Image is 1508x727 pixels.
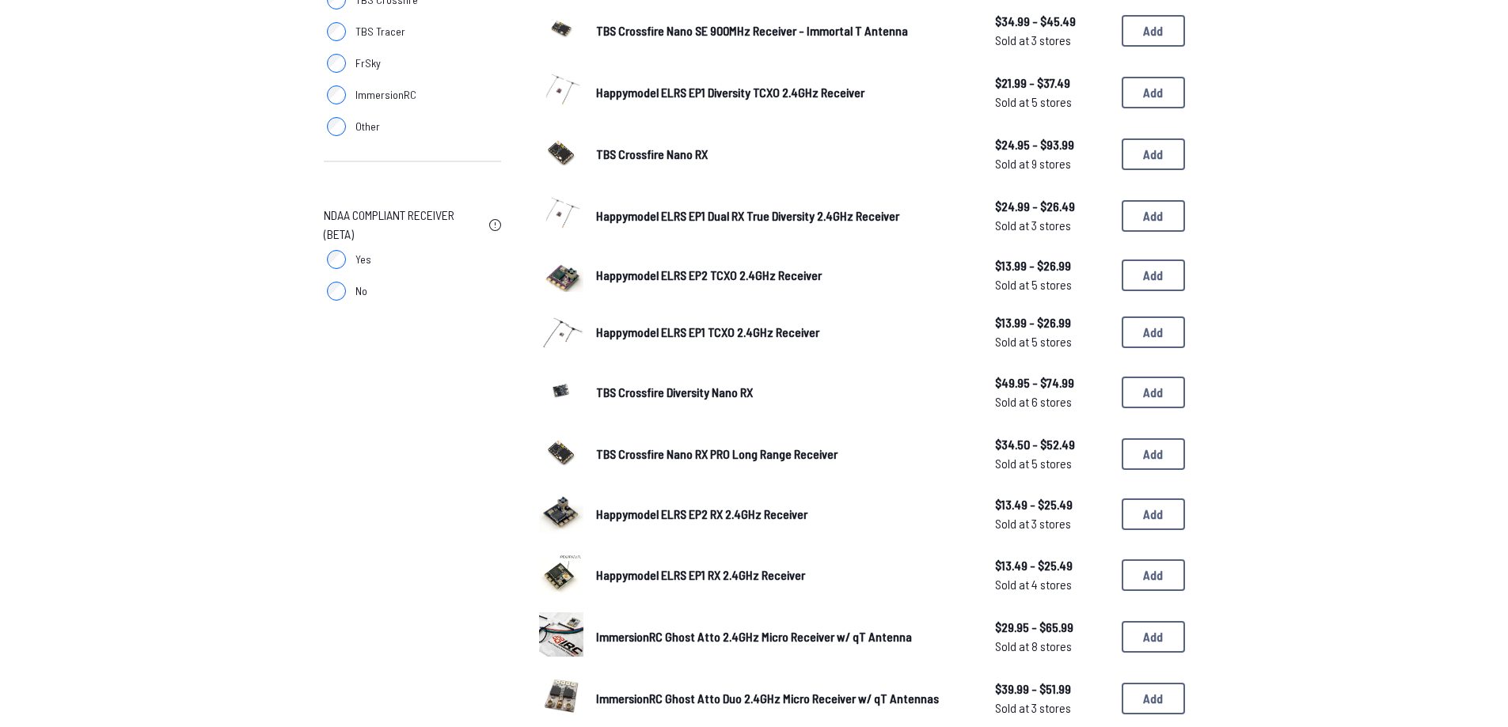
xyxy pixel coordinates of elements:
[327,22,346,41] input: TBS Tracer
[539,674,583,723] a: image
[995,256,1109,275] span: $13.99 - $26.99
[995,699,1109,718] span: Sold at 3 stores
[995,680,1109,699] span: $39.99 - $51.99
[995,93,1109,112] span: Sold at 5 stores
[1122,259,1185,291] button: Add
[995,74,1109,93] span: $21.99 - $37.49
[995,392,1109,411] span: Sold at 6 stores
[539,68,583,112] img: image
[539,612,583,661] a: image
[1122,498,1185,530] button: Add
[596,23,908,38] span: TBS Crossfire Nano SE 900MHz Receiver - Immortal T Antenna
[1122,621,1185,653] button: Add
[596,266,970,285] a: Happymodel ELRS EP2 TCXO 2.4GHz Receiver
[596,691,939,706] span: ImmersionRC Ghost Atto Duo 2.4GHz Micro Receiver w/ qT Antennas
[1122,438,1185,470] button: Add
[995,12,1109,31] span: $34.99 - $45.49
[539,430,583,479] a: image
[327,282,346,301] input: No
[995,454,1109,473] span: Sold at 5 stores
[539,674,583,718] img: image
[539,191,583,236] img: image
[539,310,583,355] a: image
[596,206,970,225] a: Happymodel ELRS EP1 Dual RX True Diversity 2.4GHz Receiver
[596,689,970,708] a: ImmersionRC Ghost Atto Duo 2.4GHz Micro Receiver w/ qT Antennas
[596,627,970,646] a: ImmersionRC Ghost Atto 2.4GHz Micro Receiver w/ qT Antenna
[596,267,822,282] span: Happymodel ELRS EP2 TCXO 2.4GHz Receiver
[1122,559,1185,591] button: Add
[995,275,1109,294] span: Sold at 5 stores
[539,493,583,533] img: image
[539,6,583,51] img: image
[596,384,753,399] span: TBS Crossfire Diversity Nano RX
[596,208,899,223] span: Happymodel ELRS EP1 Dual RX True Diversity 2.4GHz Receiver
[539,253,583,297] a: image
[1122,77,1185,108] button: Add
[995,575,1109,594] span: Sold at 4 stores
[596,323,970,342] a: Happymodel ELRS EP1 TCXO 2.4GHz Receiver
[995,435,1109,454] span: $34.50 - $52.49
[539,612,583,657] img: image
[596,324,819,339] span: Happymodel ELRS EP1 TCXO 2.4GHz Receiver
[1122,377,1185,408] button: Add
[539,551,583,595] img: image
[995,637,1109,656] span: Sold at 8 stores
[539,130,583,179] a: image
[1122,683,1185,714] button: Add
[995,495,1109,514] span: $13.49 - $25.49
[596,446,838,461] span: TBS Crossfire Nano RX PRO Long Range Receiver
[596,445,970,464] a: TBS Crossfire Nano RX PRO Long Range Receiver
[355,24,405,40] span: TBS Tracer
[1122,316,1185,348] button: Add
[539,6,583,55] a: image
[539,130,583,174] img: image
[596,567,805,582] span: Happymodel ELRS EP1 RX 2.4GHz Receiver
[596,506,807,521] span: Happymodel ELRS EP2 RX 2.4GHz Receiver
[596,83,970,102] a: Happymodel ELRS EP1 Diversity TCXO 2.4GHz Receiver
[596,629,912,644] span: ImmersionRC Ghost Atto 2.4GHz Micro Receiver w/ qT Antenna
[596,505,970,524] a: Happymodel ELRS EP2 RX 2.4GHz Receiver
[995,216,1109,235] span: Sold at 3 stores
[596,145,970,164] a: TBS Crossfire Nano RX
[539,314,583,350] img: image
[355,283,367,299] span: No
[995,556,1109,575] span: $13.49 - $25.49
[995,514,1109,533] span: Sold at 3 stores
[995,154,1109,173] span: Sold at 9 stores
[327,85,346,104] input: ImmersionRC
[324,206,483,244] span: NDAA Compliant Receiver (Beta)
[596,85,864,100] span: Happymodel ELRS EP1 Diversity TCXO 2.4GHz Receiver
[539,551,583,600] a: image
[995,373,1109,392] span: $49.95 - $74.99
[327,117,346,136] input: Other
[596,146,708,161] span: TBS Crossfire Nano RX
[327,250,346,269] input: Yes
[596,21,970,40] a: TBS Crossfire Nano SE 900MHz Receiver - Immortal T Antenna
[539,368,583,412] img: image
[355,55,381,71] span: FrSky
[355,119,380,134] span: Other
[1122,200,1185,232] button: Add
[995,31,1109,50] span: Sold at 3 stores
[995,332,1109,351] span: Sold at 5 stores
[539,430,583,474] img: image
[1122,15,1185,47] button: Add
[596,566,970,585] a: Happymodel ELRS EP1 RX 2.4GHz Receiver
[539,68,583,117] a: image
[995,313,1109,332] span: $13.99 - $26.99
[539,491,583,539] a: image
[355,252,371,267] span: Yes
[539,259,583,292] img: image
[995,618,1109,637] span: $29.95 - $65.99
[355,87,416,103] span: ImmersionRC
[995,135,1109,154] span: $24.95 - $93.99
[1122,138,1185,170] button: Add
[596,383,970,402] a: TBS Crossfire Diversity Nano RX
[995,197,1109,216] span: $24.99 - $26.49
[327,54,346,73] input: FrSky
[539,191,583,240] a: image
[539,368,583,417] a: image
